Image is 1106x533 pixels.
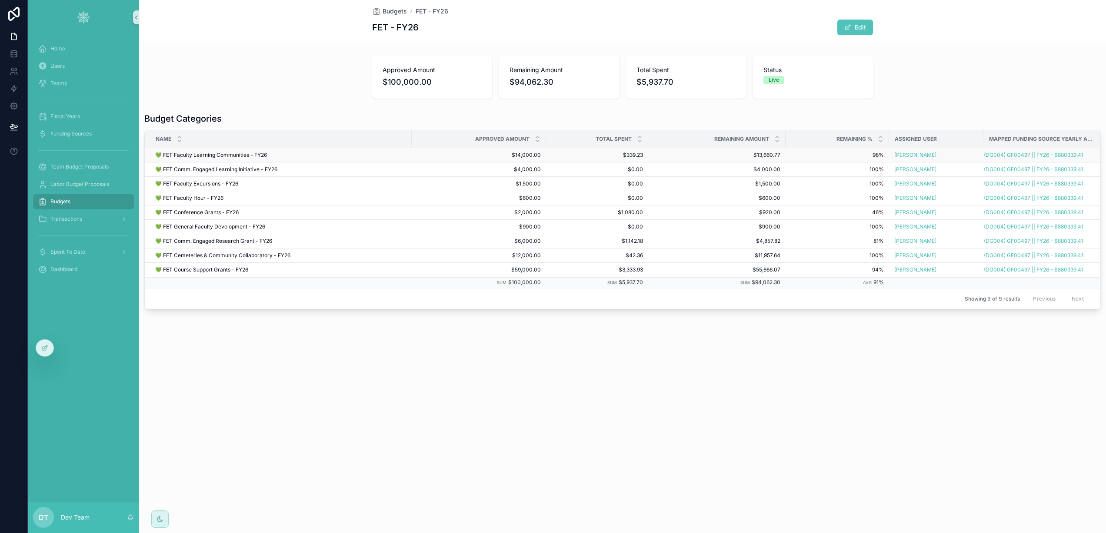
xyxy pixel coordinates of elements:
[50,215,82,222] span: Transactions
[155,266,248,273] span: 💚 FET Course Support Grants - FY26
[984,209,1089,216] a: (DG004) GF00497 || FY26 - $880339.41
[791,180,884,187] a: 100%
[791,166,884,173] span: 100%
[894,180,936,187] a: [PERSON_NAME]
[417,209,541,216] a: $2,000.00
[551,152,643,159] span: $339.23
[895,136,937,142] span: Assigned User
[50,113,80,120] span: Fiscal Years
[33,211,134,227] a: Transactions
[510,66,609,74] span: Remaining Amount
[417,223,541,230] a: $900.00
[894,223,936,230] span: [PERSON_NAME]
[836,136,873,142] span: Remaining %
[984,266,1083,273] span: (DG004) GF00497 || FY26 - $880339.41
[984,195,1083,202] span: (DG004) GF00497 || FY26 - $880339.41
[653,252,780,259] a: $11,957.64
[508,279,541,285] span: $100,000.00
[894,266,936,273] span: [PERSON_NAME]
[475,136,530,142] span: Approved Amount
[33,58,134,74] a: Users
[372,7,407,16] a: Budgets
[894,223,978,230] a: [PERSON_NAME]
[50,63,65,70] span: Users
[551,252,643,259] span: $42.36
[156,136,171,142] span: Name
[984,252,1089,259] a: (DG004) GF00497 || FY26 - $880339.41
[33,194,134,209] a: Budgets
[894,209,936,216] a: [PERSON_NAME]
[155,152,267,159] span: 💚 FET Faculty Learning Communities - FY26
[551,166,643,173] a: $0.00
[791,152,884,159] span: 98%
[50,80,67,87] span: Teams
[984,223,1083,230] a: (DG004) GF00497 || FY26 - $880339.41
[894,266,978,273] a: [PERSON_NAME]
[653,223,780,230] a: $900.00
[894,238,936,245] a: [PERSON_NAME]
[155,223,406,230] a: 💚 FET General Faculty Development - FY26
[791,209,884,216] span: 46%
[417,166,541,173] span: $4,000.00
[33,244,134,260] a: Spent To Date
[965,295,1020,302] span: Showing 9 of 9 results
[607,280,617,285] small: Sum
[155,209,406,216] a: 💚 FET Conference Grants - FY26
[894,195,936,202] a: [PERSON_NAME]
[653,180,780,187] a: $1,500.00
[155,195,223,202] span: 💚 FET Faculty Hour - FY26
[894,152,936,159] a: [PERSON_NAME]
[894,180,978,187] a: [PERSON_NAME]
[984,152,1083,159] a: (DG004) GF00497 || FY26 - $880339.41
[155,195,406,202] a: 💚 FET Faculty Hour - FY26
[155,252,290,259] span: 💚 FET Cemeteries & Community Collaboratory - FY26
[383,7,407,16] span: Budgets
[791,195,884,202] a: 100%
[984,209,1083,216] a: (DG004) GF00497 || FY26 - $880339.41
[984,180,1089,187] a: (DG004) GF00497 || FY26 - $880339.41
[417,152,541,159] span: $14,000.00
[653,238,780,245] span: $4,857.82
[383,66,482,74] span: Approved Amount
[417,252,541,259] a: $12,000.00
[39,512,48,523] span: DT
[894,252,936,259] span: [PERSON_NAME]
[155,152,406,159] a: 💚 FET Faculty Learning Communities - FY26
[894,166,936,173] a: [PERSON_NAME]
[50,181,109,188] span: Labor Budget Proposals
[551,195,643,202] a: $0.00
[33,41,134,56] a: Home
[50,266,77,273] span: Dashboard
[984,152,1089,159] a: (DG004) GF00497 || FY26 - $880339.41
[551,209,643,216] a: $1,080.00
[894,238,978,245] a: [PERSON_NAME]
[416,7,448,16] a: FET - FY26
[33,109,134,124] a: Fiscal Years
[551,223,643,230] a: $0.00
[636,76,736,88] span: $5,937.70
[984,252,1083,259] a: (DG004) GF00497 || FY26 - $880339.41
[653,166,780,173] a: $4,000.00
[791,238,884,245] span: 81%
[653,266,780,273] a: $55,666.07
[61,513,90,522] p: Dev Team
[894,252,978,259] a: [PERSON_NAME]
[984,166,1089,173] a: (DG004) GF00497 || FY26 - $880339.41
[752,279,780,285] span: $94,062.30
[653,195,780,202] a: $600.00
[791,252,884,259] span: 100%
[791,223,884,230] a: 100%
